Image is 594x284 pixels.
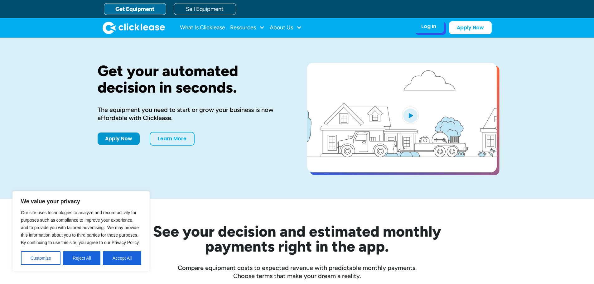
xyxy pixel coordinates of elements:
img: Blue play button logo on a light blue circular background [402,107,419,124]
a: Apply Now [98,132,140,145]
button: Reject All [63,251,100,265]
div: Log In [421,23,436,30]
img: Clicklease logo [103,22,165,34]
a: Sell Equipment [174,3,236,15]
div: We value your privacy [12,191,150,272]
button: Accept All [103,251,141,265]
a: Learn More [150,132,195,146]
a: Get Equipment [104,3,166,15]
h1: Get your automated decision in seconds. [98,63,287,96]
a: Apply Now [449,21,492,34]
button: Customize [21,251,60,265]
div: Compare equipment costs to expected revenue with predictable monthly payments. Choose terms that ... [98,264,497,280]
span: Our site uses technologies to analyze and record activity for purposes such as compliance to impr... [21,210,140,245]
div: The equipment you need to start or grow your business is now affordable with Clicklease. [98,106,287,122]
p: We value your privacy [21,198,141,205]
h2: See your decision and estimated monthly payments right in the app. [123,224,472,254]
a: open lightbox [307,63,497,172]
div: About Us [270,22,302,34]
a: What Is Clicklease [180,22,225,34]
a: home [103,22,165,34]
div: Resources [230,22,265,34]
